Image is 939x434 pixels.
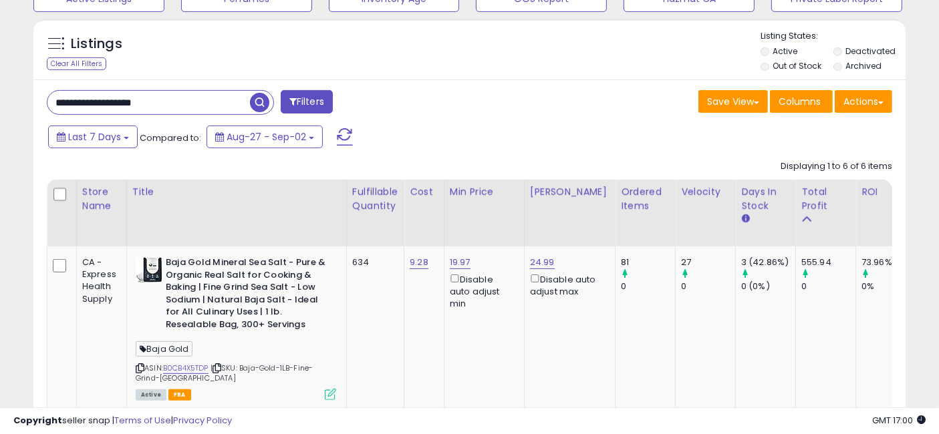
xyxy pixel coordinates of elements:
a: Privacy Policy [173,414,232,427]
h5: Listings [71,35,122,53]
div: 27 [681,256,735,268]
label: Archived [846,60,882,71]
div: 0 (0%) [741,280,795,292]
div: [PERSON_NAME] [530,185,610,199]
span: FBA [168,389,191,401]
a: B0CB4X5TDP [163,363,209,374]
div: 73.96% [861,256,916,268]
a: 24.99 [530,256,555,269]
div: Store Name [82,185,121,213]
span: | SKU: Baja-Gold-1LB-Fine-Grind-[GEOGRAPHIC_DATA] [136,363,313,383]
div: Disable auto adjust min [450,272,514,310]
a: 19.97 [450,256,471,269]
label: Active [773,45,798,57]
button: Save View [698,90,768,113]
div: 555.94 [801,256,855,268]
div: Days In Stock [741,185,790,213]
span: All listings currently available for purchase on Amazon [136,389,166,401]
div: Title [132,185,341,199]
div: Cost [410,185,438,199]
img: 41jNfRR7zpL._SL40_.jpg [136,256,162,283]
a: Terms of Use [114,414,171,427]
strong: Copyright [13,414,62,427]
div: 634 [352,256,394,268]
span: Aug-27 - Sep-02 [227,130,306,144]
p: Listing States: [761,30,906,43]
div: Velocity [681,185,730,199]
div: Ordered Items [621,185,670,213]
div: seller snap | | [13,415,232,427]
button: Aug-27 - Sep-02 [207,126,323,148]
label: Deactivated [846,45,896,57]
div: 0 [801,280,855,292]
a: 9.28 [410,256,428,269]
div: Min Price [450,185,519,199]
div: 81 [621,256,675,268]
div: Fulfillable Quantity [352,185,398,213]
span: Baja Gold [136,341,193,357]
div: Clear All Filters [47,57,106,70]
div: CA - Express Health Supply [82,256,116,305]
div: Displaying 1 to 6 of 6 items [781,160,892,173]
div: 0 [681,280,735,292]
b: Baja Gold Mineral Sea Salt - Pure & Organic Real Salt for Cooking & Baking | Fine Grind Sea Salt ... [166,256,328,334]
label: Out of Stock [773,60,822,71]
button: Actions [835,90,892,113]
div: ROI [861,185,910,199]
button: Filters [281,90,333,114]
span: Compared to: [140,132,201,144]
span: Last 7 Days [68,130,121,144]
div: Total Profit [801,185,850,213]
button: Columns [770,90,833,113]
small: Days In Stock. [741,213,749,225]
div: 3 (42.86%) [741,256,795,268]
span: Columns [779,95,821,108]
div: 0% [861,280,916,292]
div: Disable auto adjust max [530,272,605,298]
span: 2025-09-10 17:00 GMT [872,414,926,427]
button: Last 7 Days [48,126,138,148]
div: 0 [621,280,675,292]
